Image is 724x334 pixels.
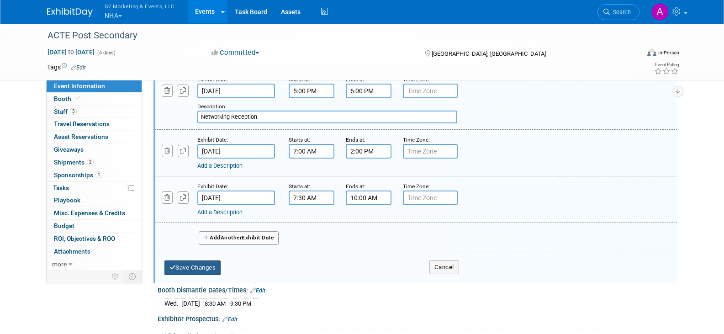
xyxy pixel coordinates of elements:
div: Booth Dismantle Dates/Times: [158,283,677,295]
span: to [67,48,75,56]
a: Search [597,4,639,20]
input: Description [197,111,457,123]
span: [GEOGRAPHIC_DATA], [GEOGRAPHIC_DATA] [432,50,546,57]
span: Playbook [54,196,80,204]
span: Booth [54,95,82,102]
small: Time Zone: [403,76,430,83]
small: Time Zone: [403,137,430,143]
input: End Time [346,144,391,159]
td: Tags [47,63,86,72]
div: ACTE Post Secondary [44,27,626,44]
span: more [52,260,67,268]
a: Edit [250,287,265,294]
span: Misc. Expenses & Credits [54,209,125,217]
a: Tasks [47,182,142,194]
input: Date [197,144,275,159]
div: In-Person [658,49,679,56]
button: Committed [208,48,263,58]
img: ExhibitDay [47,8,93,17]
small: Description: [197,103,227,110]
input: Start Time [289,191,334,205]
a: Event Information [47,80,142,92]
a: Travel Reservations [47,118,142,130]
a: Shipments2 [47,156,142,169]
input: Start Time [289,144,334,159]
a: more [47,258,142,270]
a: Booth [47,93,142,105]
small: Time Zone: [403,183,430,190]
img: Anna Lerner [651,3,669,21]
a: Edit [222,316,238,323]
small: Exhibit Date: [197,183,228,190]
a: Playbook [47,194,142,207]
span: Attachments [54,248,90,255]
a: Add a Description [197,162,243,169]
a: Staff5 [47,106,142,118]
span: Travel Reservations [54,120,110,127]
input: Date [197,191,275,205]
a: Misc. Expenses & Credits [47,207,142,219]
span: Budget [54,222,74,229]
span: Tasks [53,184,69,191]
input: End Time [346,191,391,205]
a: Edit [71,64,86,71]
a: Sponsorships1 [47,169,142,181]
button: AddAnotherExhibit Date [199,231,279,245]
i: Booth reservation complete [75,96,80,101]
a: Giveaways [47,143,142,156]
span: Giveaways [54,146,84,153]
span: 8:30 AM - 9:30 PM [205,300,251,307]
a: Asset Reservations [47,131,142,143]
span: Another [221,234,242,241]
input: Start Time [289,84,334,98]
div: Exhibitor Prospectus: [158,312,677,324]
small: Ends at: [346,183,365,190]
span: 2 [87,159,94,165]
span: 5 [70,108,77,115]
span: G2 Marketing & Events, LLC [105,1,175,11]
a: Budget [47,220,142,232]
small: Ends at: [346,76,365,83]
span: Shipments [54,159,94,166]
span: [DATE] [DATE] [47,48,95,56]
div: Event Rating [654,63,679,67]
button: Save Changes [164,260,221,275]
small: Exhibit Date: [197,137,228,143]
td: Personalize Event Tab Strip [107,270,123,282]
span: ROI, Objectives & ROO [54,235,115,242]
input: End Time [346,84,391,98]
td: [DATE] [181,299,200,308]
div: Event Format [586,48,680,61]
small: Starts at: [289,137,310,143]
small: Ends at: [346,137,365,143]
small: Exhibit Date: [197,76,228,83]
input: Time Zone [403,84,458,98]
span: Event Information [54,82,105,90]
button: Cancel [429,260,459,274]
span: Search [610,9,631,16]
span: 1 [95,171,102,178]
small: Starts at: [289,76,310,83]
small: Starts at: [289,183,310,190]
span: Sponsorships [54,171,102,179]
span: (4 days) [96,50,116,56]
input: Time Zone [403,144,458,159]
img: Format-Inperson.png [647,49,656,56]
a: ROI, Objectives & ROO [47,233,142,245]
input: Date [197,84,275,98]
span: Staff [54,108,77,115]
input: Time Zone [403,191,458,205]
span: Asset Reservations [54,133,108,140]
a: Add a Description [197,209,243,216]
td: Toggle Event Tabs [123,270,142,282]
td: Wed. [164,299,181,308]
a: Attachments [47,245,142,258]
